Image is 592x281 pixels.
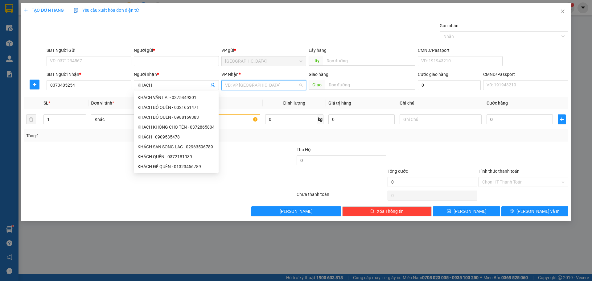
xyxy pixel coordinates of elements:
button: Close [554,3,571,20]
span: close [560,9,565,14]
img: icon [74,8,79,13]
div: VP gửi [221,47,306,54]
div: KHÁCH VÃN LAI - 0375449301 [134,93,219,102]
span: user-add [210,83,215,88]
span: Giá trị hàng [328,101,351,105]
div: KHÁCH SẠN SONG LẠC - 02963596789 [138,143,215,150]
span: plus [24,8,28,12]
input: 0 [328,114,395,124]
div: KHÁCH BỎ QUÊN - 0988169383 [134,112,219,122]
div: SĐT Người Gửi [47,47,131,54]
div: KHÁCH BỎ QUÊN - 0988169383 [138,114,215,121]
span: Yêu cầu xuất hóa đơn điện tử [74,8,139,13]
div: KHÁCH BỎ QUÊN - 0321651471 [134,102,219,112]
div: KHÁCH BỎ QUÊN - 0321651471 [138,104,215,111]
button: delete [26,114,36,124]
label: Gán nhãn [440,23,458,28]
span: [PERSON_NAME] [454,208,487,215]
label: Hình thức thanh toán [479,169,520,174]
button: plus [30,80,39,89]
span: plus [30,82,39,87]
div: CMND/Passport [483,71,568,78]
input: Dọc đường [325,80,415,90]
span: Khác [95,115,169,124]
span: Cước hàng [487,101,508,105]
button: [PERSON_NAME] [251,206,341,216]
div: Người gửi [134,47,219,54]
span: kg [317,114,323,124]
div: SĐT Người Nhận [47,71,131,78]
span: Giao hàng [309,72,328,77]
div: KHÁCH VÃN LAI - 0375449301 [138,94,215,101]
div: KHÁCH ĐỂ QUÊN - 01323456789 [138,163,215,170]
button: deleteXóa Thông tin [342,206,432,216]
input: Dọc đường [323,56,415,66]
div: KHÁCH QUÊN - 0372181939 [134,152,219,162]
div: Chưa thanh toán [296,191,387,202]
div: KHÁCH - 0909535478 [138,134,215,140]
label: Cước giao hàng [418,72,448,77]
span: Lấy hàng [309,48,327,53]
div: Tổng: 1 [26,132,228,139]
span: VP Nhận [221,72,239,77]
span: printer [510,209,514,214]
span: delete [370,209,374,214]
div: KHÁCH KHÔNG CHO TÊN - 0372865804 [138,124,215,130]
input: Ghi Chú [400,114,482,124]
button: plus [558,114,566,124]
button: printer[PERSON_NAME] và In [501,206,568,216]
span: [PERSON_NAME] [280,208,313,215]
input: VD: Bàn, Ghế [178,114,260,124]
span: Tổng cước [388,169,408,174]
span: Lấy [309,56,323,66]
button: save[PERSON_NAME] [433,206,500,216]
span: [PERSON_NAME] và In [516,208,560,215]
input: Cước giao hàng [418,80,481,90]
div: KHÁCH SẠN SONG LẠC - 02963596789 [134,142,219,152]
span: save [447,209,451,214]
div: CMND/Passport [418,47,503,54]
th: Ghi chú [397,97,484,109]
div: KHÁCH ĐỂ QUÊN - 01323456789 [134,162,219,171]
span: plus [558,117,565,122]
span: Tân Châu [225,56,302,66]
div: Người nhận [134,71,219,78]
div: KHÁCH KHÔNG CHO TÊN - 0372865804 [134,122,219,132]
span: TẠO ĐƠN HÀNG [24,8,64,13]
div: KHÁCH QUÊN - 0372181939 [138,153,215,160]
span: Xóa Thông tin [377,208,404,215]
div: KHÁCH - 0909535478 [134,132,219,142]
span: Đơn vị tính [91,101,114,105]
span: SL [43,101,48,105]
span: Giao [309,80,325,90]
